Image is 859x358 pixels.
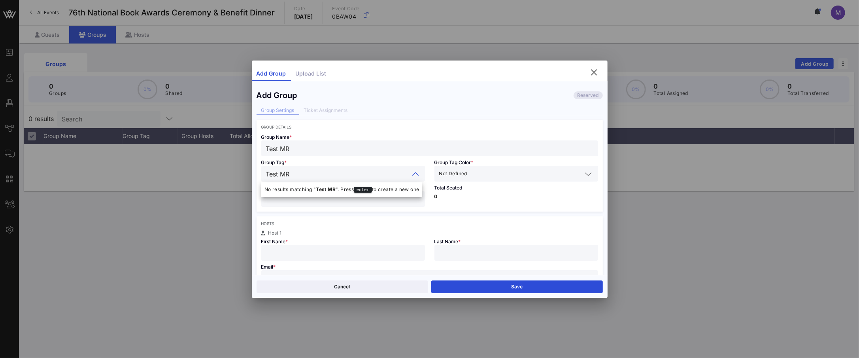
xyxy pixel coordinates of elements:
[434,194,598,199] p: 0
[316,186,336,192] strong: Test MR
[261,125,598,129] div: Group Details
[434,239,461,244] span: Last Name
[261,186,422,194] div: No results matching " ". Press to create a new one
[268,230,282,236] span: Host 1
[261,159,287,165] span: Group Tag
[434,166,598,182] div: Not Defined
[574,91,603,99] div: Reserved
[257,91,297,100] div: Add Group
[257,280,428,293] button: Cancel
[291,67,331,81] div: Upload List
[434,185,463,191] span: Total Seated
[439,170,467,178] span: Not Defined
[261,264,276,270] span: Email
[434,159,474,165] span: Group Tag Color
[261,221,598,226] div: Hosts
[261,239,288,244] span: First Name
[261,134,292,140] span: Group Name
[354,187,372,193] kbd: enter
[431,280,603,293] button: Save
